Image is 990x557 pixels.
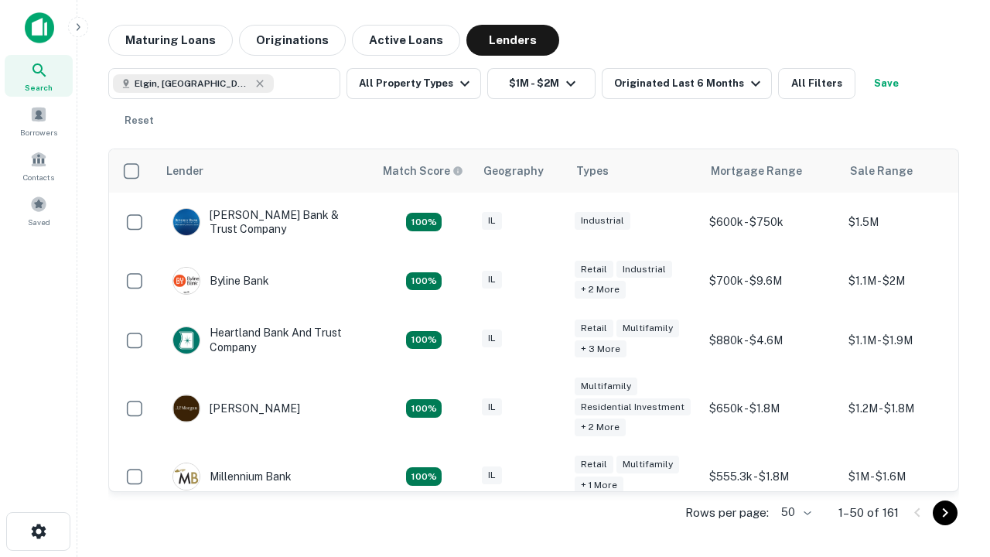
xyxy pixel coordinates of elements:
[172,208,358,236] div: [PERSON_NAME] Bank & Trust Company
[482,271,502,289] div: IL
[933,501,958,525] button: Go to next page
[841,251,980,310] td: $1.1M - $2M
[135,77,251,91] span: Elgin, [GEOGRAPHIC_DATA], [GEOGRAPHIC_DATA]
[172,267,269,295] div: Byline Bank
[575,378,637,395] div: Multifamily
[702,310,841,369] td: $880k - $4.6M
[173,268,200,294] img: picture
[157,149,374,193] th: Lender
[406,272,442,291] div: Matching Properties: 17, hasApolloMatch: undefined
[913,433,990,507] iframe: Chat Widget
[23,171,54,183] span: Contacts
[5,190,73,231] a: Saved
[841,370,980,448] td: $1.2M - $1.8M
[172,326,358,354] div: Heartland Bank And Trust Company
[575,212,630,230] div: Industrial
[702,251,841,310] td: $700k - $9.6M
[108,25,233,56] button: Maturing Loans
[575,456,613,473] div: Retail
[406,467,442,486] div: Matching Properties: 16, hasApolloMatch: undefined
[25,12,54,43] img: capitalize-icon.png
[567,149,702,193] th: Types
[616,261,672,278] div: Industrial
[575,320,613,337] div: Retail
[702,447,841,506] td: $555.3k - $1.8M
[28,216,50,228] span: Saved
[474,149,567,193] th: Geography
[173,209,200,235] img: picture
[172,463,292,490] div: Millennium Bank
[483,162,544,180] div: Geography
[862,68,911,99] button: Save your search to get updates of matches that match your search criteria.
[575,477,623,494] div: + 1 more
[406,331,442,350] div: Matching Properties: 20, hasApolloMatch: undefined
[575,281,626,299] div: + 2 more
[575,398,691,416] div: Residential Investment
[25,81,53,94] span: Search
[575,261,613,278] div: Retail
[838,504,899,522] p: 1–50 of 161
[173,395,200,422] img: picture
[374,149,474,193] th: Capitalize uses an advanced AI algorithm to match your search with the best lender. The match sco...
[575,419,626,436] div: + 2 more
[172,395,300,422] div: [PERSON_NAME]
[576,162,609,180] div: Types
[775,501,814,524] div: 50
[702,370,841,448] td: $650k - $1.8M
[850,162,913,180] div: Sale Range
[616,320,679,337] div: Multifamily
[406,399,442,418] div: Matching Properties: 24, hasApolloMatch: undefined
[346,68,481,99] button: All Property Types
[5,145,73,186] a: Contacts
[114,105,164,136] button: Reset
[482,330,502,347] div: IL
[466,25,559,56] button: Lenders
[482,398,502,416] div: IL
[616,456,679,473] div: Multifamily
[5,100,73,142] a: Borrowers
[482,466,502,484] div: IL
[482,212,502,230] div: IL
[20,126,57,138] span: Borrowers
[173,463,200,490] img: picture
[702,193,841,251] td: $600k - $750k
[685,504,769,522] p: Rows per page:
[575,340,626,358] div: + 3 more
[841,193,980,251] td: $1.5M
[239,25,346,56] button: Originations
[702,149,841,193] th: Mortgage Range
[841,447,980,506] td: $1M - $1.6M
[352,25,460,56] button: Active Loans
[487,68,596,99] button: $1M - $2M
[173,327,200,354] img: picture
[841,310,980,369] td: $1.1M - $1.9M
[841,149,980,193] th: Sale Range
[5,55,73,97] a: Search
[778,68,855,99] button: All Filters
[406,213,442,231] div: Matching Properties: 28, hasApolloMatch: undefined
[711,162,802,180] div: Mortgage Range
[614,74,765,93] div: Originated Last 6 Months
[166,162,203,180] div: Lender
[602,68,772,99] button: Originated Last 6 Months
[383,162,463,179] div: Capitalize uses an advanced AI algorithm to match your search with the best lender. The match sco...
[383,162,460,179] h6: Match Score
